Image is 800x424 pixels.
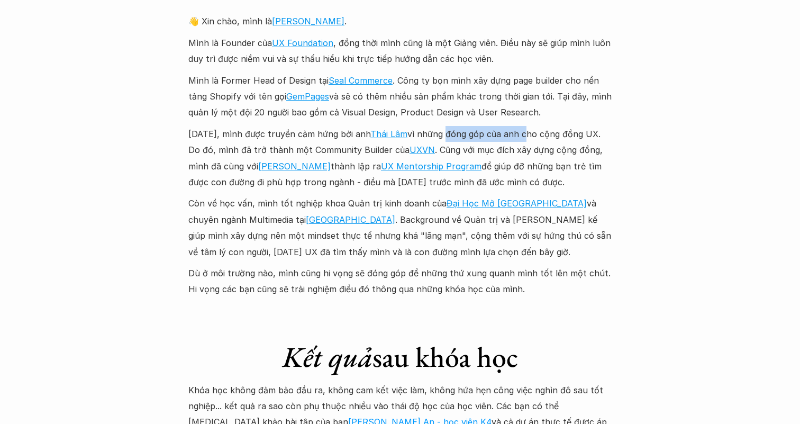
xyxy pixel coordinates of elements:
p: 👋 Xin chào, mình là . [188,13,612,29]
a: Thái Lâm [370,129,407,139]
a: [PERSON_NAME] [258,161,331,172]
a: [GEOGRAPHIC_DATA] [306,214,395,225]
a: [PERSON_NAME] [272,16,344,26]
a: Seal Commerce [329,75,393,86]
a: UXVN [410,145,435,155]
h1: sau khóa học [188,340,612,374]
a: GemPages [286,91,329,102]
p: Mình là Former Head of Design tại . Công ty bọn mình xây dựng page builder cho nền tảng Shopify v... [188,73,612,121]
a: UX Foundation [272,38,333,48]
a: UX Mentorship Program [381,161,481,172]
p: Mình là Founder của , đồng thời mình cũng là một Giảng viên. Điều này sẽ giúp mình luôn duy trì đ... [188,35,612,67]
p: Còn về học vấn, mình tốt nghiệp khoa Quản trị kinh doanh của và chuyên ngành Multimedia tại . Bac... [188,195,612,260]
p: [DATE], mình được truyền cảm hứng bởi anh vì những đóng góp của anh cho cộng đồng UX. Do đó, mình... [188,126,612,191]
p: Dù ở môi trường nào, mình cũng hi vọng sẽ đóng góp để những thứ xung quanh mình tốt lên một chút.... [188,265,612,297]
em: Kết quả [283,338,372,375]
a: Đại Học Mở [GEOGRAPHIC_DATA] [447,198,587,209]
